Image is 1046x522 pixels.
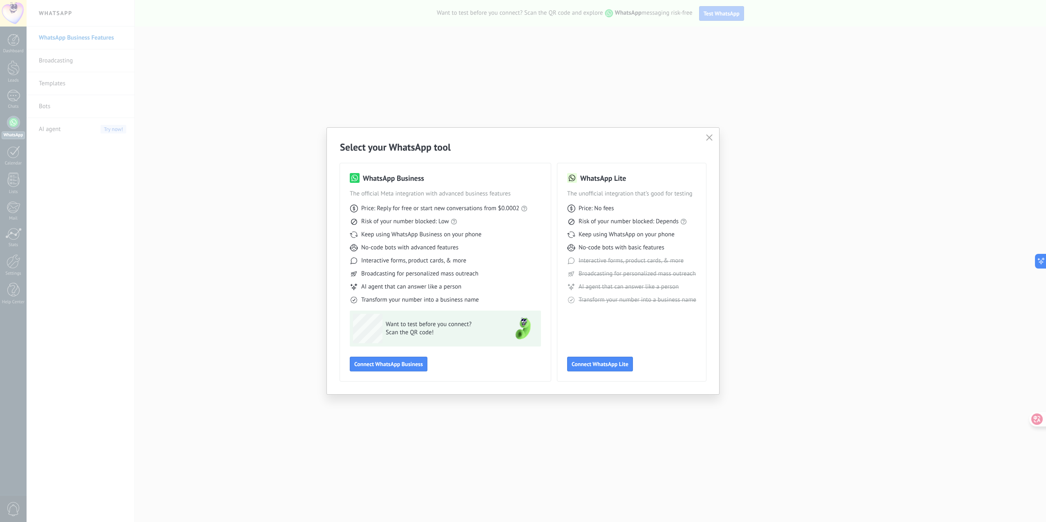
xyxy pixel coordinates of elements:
[567,357,633,371] button: Connect WhatsApp Lite
[361,218,449,226] span: Risk of your number blocked: Low
[361,283,461,291] span: AI agent that can answer like a person
[580,173,626,183] h3: WhatsApp Lite
[579,204,614,213] span: Price: No fees
[579,270,696,278] span: Broadcasting for personalized mass outreach
[350,357,427,371] button: Connect WhatsApp Business
[340,141,706,153] h2: Select your WhatsApp tool
[579,296,696,304] span: Transform your number into a business name
[508,314,538,343] img: green-phone.png
[579,257,684,265] span: Interactive forms, product cards, & more
[350,190,541,198] span: The official Meta integration with advanced business features
[579,231,675,239] span: Keep using WhatsApp on your phone
[361,244,458,252] span: No-code bots with advanced features
[579,244,664,252] span: No-code bots with basic features
[579,283,679,291] span: AI agent that can answer like a person
[386,320,505,329] span: Want to test before you connect?
[579,218,679,226] span: Risk of your number blocked: Depends
[361,257,466,265] span: Interactive forms, product cards, & more
[386,329,505,337] span: Scan the QR code!
[361,231,481,239] span: Keep using WhatsApp Business on your phone
[354,361,423,367] span: Connect WhatsApp Business
[567,190,696,198] span: The unofficial integration that’s good for testing
[363,173,424,183] h3: WhatsApp Business
[361,270,478,278] span: Broadcasting for personalized mass outreach
[572,361,628,367] span: Connect WhatsApp Lite
[361,296,479,304] span: Transform your number into a business name
[361,204,519,213] span: Price: Reply for free or start new conversations from $0.0002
